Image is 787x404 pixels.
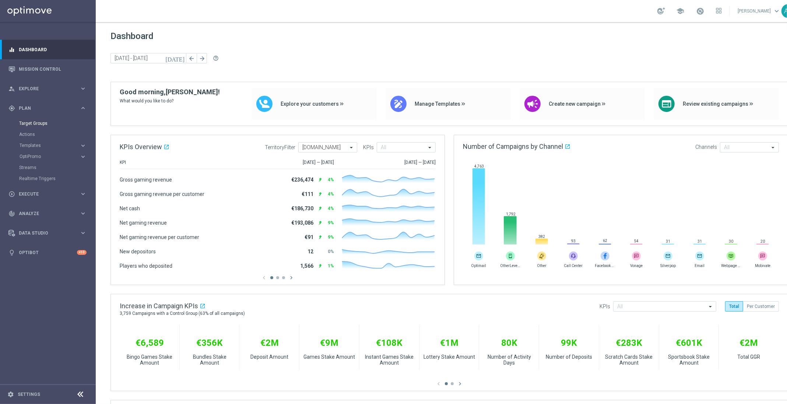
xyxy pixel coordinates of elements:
[773,7,781,15] span: keyboard_arrow_down
[8,191,80,197] div: Execute
[8,210,80,217] div: Analyze
[19,87,80,91] span: Explore
[80,229,87,236] i: keyboard_arrow_right
[8,85,15,92] i: person_search
[8,47,87,53] button: equalizer Dashboard
[8,191,15,197] i: play_circle_outline
[19,243,77,262] a: Optibot
[8,249,15,256] i: lightbulb
[19,131,77,137] a: Actions
[8,66,87,72] button: Mission Control
[77,250,87,255] div: +10
[8,105,15,112] i: gps_fixed
[19,162,95,173] div: Streams
[19,129,95,140] div: Actions
[19,40,87,59] a: Dashboard
[80,85,87,92] i: keyboard_arrow_right
[737,6,781,17] a: [PERSON_NAME]keyboard_arrow_down
[8,86,87,92] button: person_search Explore keyboard_arrow_right
[8,230,80,236] div: Data Studio
[80,105,87,112] i: keyboard_arrow_right
[19,143,87,148] button: Templates keyboard_arrow_right
[19,154,87,159] button: OptiPromo keyboard_arrow_right
[80,153,87,160] i: keyboard_arrow_right
[80,210,87,217] i: keyboard_arrow_right
[80,142,87,149] i: keyboard_arrow_right
[8,230,87,236] button: Data Studio keyboard_arrow_right
[8,211,87,217] button: track_changes Analyze keyboard_arrow_right
[19,140,95,151] div: Templates
[20,154,72,159] span: OptiPromo
[8,105,80,112] div: Plan
[19,176,77,182] a: Realtime Triggers
[8,85,80,92] div: Explore
[8,243,87,262] div: Optibot
[19,118,95,129] div: Target Groups
[19,120,77,126] a: Target Groups
[19,211,80,216] span: Analyze
[7,391,14,398] i: settings
[20,143,80,148] div: Templates
[8,59,87,79] div: Mission Control
[19,231,80,235] span: Data Studio
[19,59,87,79] a: Mission Control
[19,192,80,196] span: Execute
[20,154,80,159] div: OptiPromo
[19,173,95,184] div: Realtime Triggers
[8,40,87,59] div: Dashboard
[19,165,77,171] a: Streams
[8,210,15,217] i: track_changes
[20,143,72,148] span: Templates
[8,191,87,197] button: play_circle_outline Execute keyboard_arrow_right
[8,46,15,53] i: equalizer
[676,7,684,15] span: school
[80,190,87,197] i: keyboard_arrow_right
[19,151,95,162] div: OptiPromo
[18,392,40,397] a: Settings
[19,106,80,110] span: Plan
[8,250,87,256] button: lightbulb Optibot +10
[8,105,87,111] button: gps_fixed Plan keyboard_arrow_right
